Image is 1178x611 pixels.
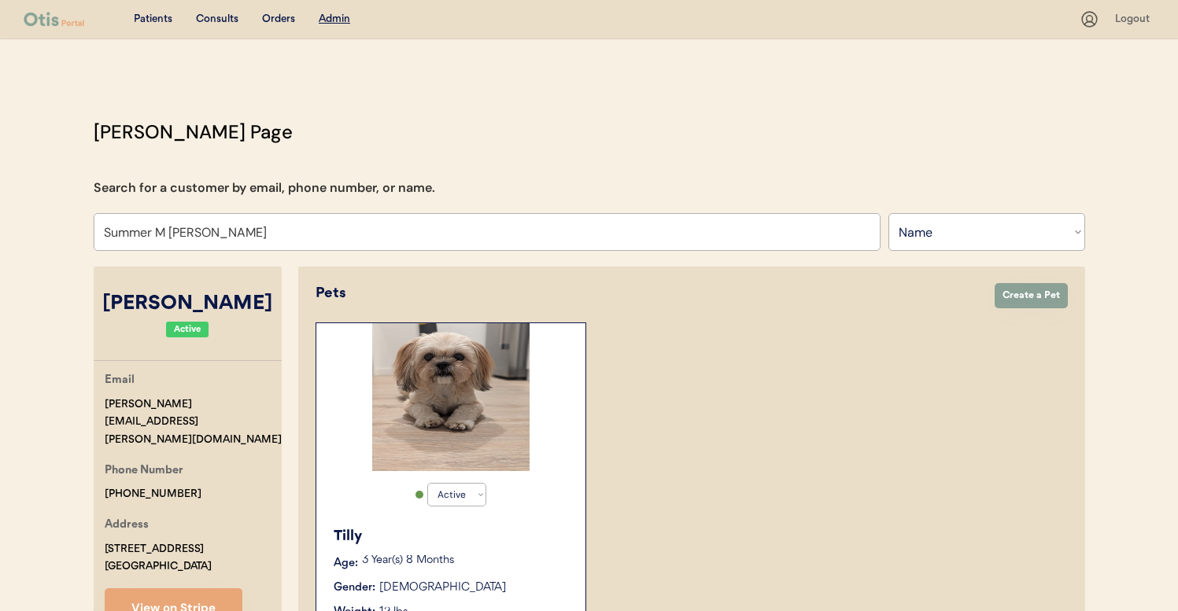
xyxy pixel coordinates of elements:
div: Address [105,516,149,536]
div: Email [105,371,135,391]
div: Phone Number [105,462,183,481]
button: Create a Pet [995,283,1068,308]
input: Search by name [94,213,881,251]
div: Gender: [334,580,375,596]
div: [PERSON_NAME] [94,289,282,319]
div: Consults [196,12,238,28]
p: 3 Year(s) 8 Months [362,555,570,566]
div: Search for a customer by email, phone number, or name. [94,179,435,197]
div: Patients [134,12,172,28]
div: [PHONE_NUMBER] [105,485,201,503]
div: [DEMOGRAPHIC_DATA] [379,580,506,596]
div: Tilly [334,526,570,547]
div: [PERSON_NAME][EMAIL_ADDRESS][PERSON_NAME][DOMAIN_NAME] [105,396,282,449]
div: [STREET_ADDRESS] [GEOGRAPHIC_DATA] [105,540,212,576]
div: Age: [334,555,358,572]
u: Admin [319,13,350,24]
div: Orders [262,12,295,28]
div: Logout [1115,12,1154,28]
div: Pets [316,283,979,304]
div: [PERSON_NAME] Page [94,118,293,146]
img: PXL_20240712_225348379.PORTRAIT-afbd986f-858e-4771-95f2-439ab75038a6.jpg [372,323,530,471]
